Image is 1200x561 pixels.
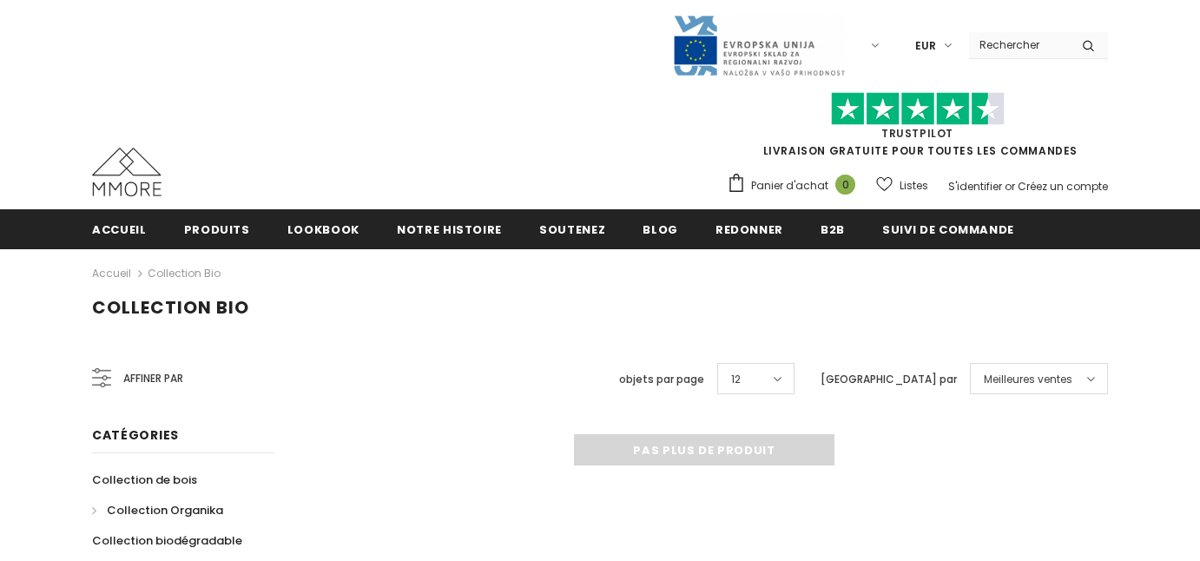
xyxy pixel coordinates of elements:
[92,532,242,549] span: Collection biodégradable
[1005,179,1015,194] span: or
[643,221,678,238] span: Blog
[92,426,179,444] span: Catégories
[184,221,250,238] span: Produits
[672,37,846,52] a: Javni Razpis
[287,221,359,238] span: Lookbook
[821,371,957,388] label: [GEOGRAPHIC_DATA] par
[107,502,223,518] span: Collection Organika
[287,209,359,248] a: Lookbook
[539,221,605,238] span: soutenez
[882,221,1014,238] span: Suivi de commande
[539,209,605,248] a: soutenez
[397,209,502,248] a: Notre histoire
[92,263,131,284] a: Accueil
[727,173,864,199] a: Panier d'achat 0
[672,14,846,77] img: Javni Razpis
[835,175,855,195] span: 0
[731,371,741,388] span: 12
[751,177,828,195] span: Panier d'achat
[92,221,147,238] span: Accueil
[948,179,1002,194] a: S'identifier
[92,495,223,525] a: Collection Organika
[915,37,936,55] span: EUR
[821,221,845,238] span: B2B
[821,209,845,248] a: B2B
[969,32,1069,57] input: Search Site
[1018,179,1108,194] a: Créez un compte
[148,266,221,280] a: Collection Bio
[643,209,678,248] a: Blog
[619,371,704,388] label: objets par page
[882,209,1014,248] a: Suivi de commande
[876,170,928,201] a: Listes
[900,177,928,195] span: Listes
[184,209,250,248] a: Produits
[727,100,1108,158] span: LIVRAISON GRATUITE POUR TOUTES LES COMMANDES
[92,472,197,488] span: Collection de bois
[123,369,183,388] span: Affiner par
[92,148,162,196] img: Cas MMORE
[397,221,502,238] span: Notre histoire
[92,209,147,248] a: Accueil
[92,295,249,320] span: Collection Bio
[92,465,197,495] a: Collection de bois
[831,92,1005,126] img: Faites confiance aux étoiles pilotes
[715,209,783,248] a: Redonner
[715,221,783,238] span: Redonner
[92,525,242,556] a: Collection biodégradable
[881,126,953,141] a: TrustPilot
[984,371,1072,388] span: Meilleures ventes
